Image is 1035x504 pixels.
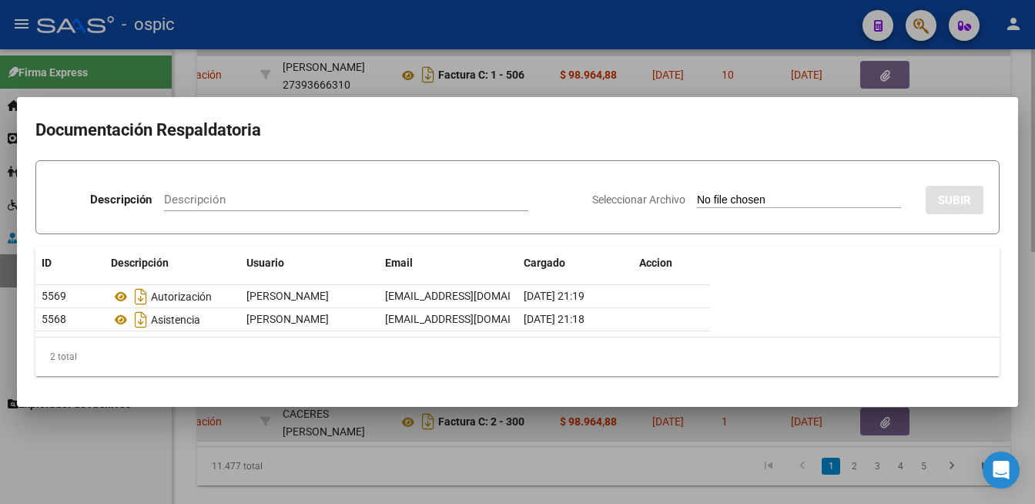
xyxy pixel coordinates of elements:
span: [DATE] 21:19 [524,290,584,302]
i: Descargar documento [131,307,151,332]
datatable-header-cell: Cargado [517,247,633,280]
span: Accion [639,257,672,269]
datatable-header-cell: Usuario [240,247,379,280]
div: Asistencia [111,307,234,332]
span: 5569 [42,290,66,302]
span: Email [385,257,413,269]
p: Descripción [90,191,152,209]
span: [PERSON_NAME] [246,290,329,302]
span: [EMAIL_ADDRESS][DOMAIN_NAME] [385,313,556,325]
span: Cargado [524,257,565,269]
div: 2 total [35,338,1000,376]
span: Seleccionar Archivo [592,193,685,206]
span: [DATE] 21:18 [524,313,584,325]
span: Usuario [246,257,284,269]
h2: Documentación Respaldatoria [35,116,1000,145]
div: Autorización [111,284,234,309]
datatable-header-cell: ID [35,247,105,280]
span: [EMAIL_ADDRESS][DOMAIN_NAME] [385,290,556,302]
span: [PERSON_NAME] [246,313,329,325]
datatable-header-cell: Descripción [105,247,240,280]
span: 5568 [42,313,66,325]
button: SUBIR [926,186,983,214]
div: Open Intercom Messenger [983,452,1020,489]
span: SUBIR [938,193,971,207]
i: Descargar documento [131,284,151,309]
datatable-header-cell: Email [379,247,517,280]
span: ID [42,257,52,269]
span: Descripción [111,257,169,269]
datatable-header-cell: Accion [633,247,710,280]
